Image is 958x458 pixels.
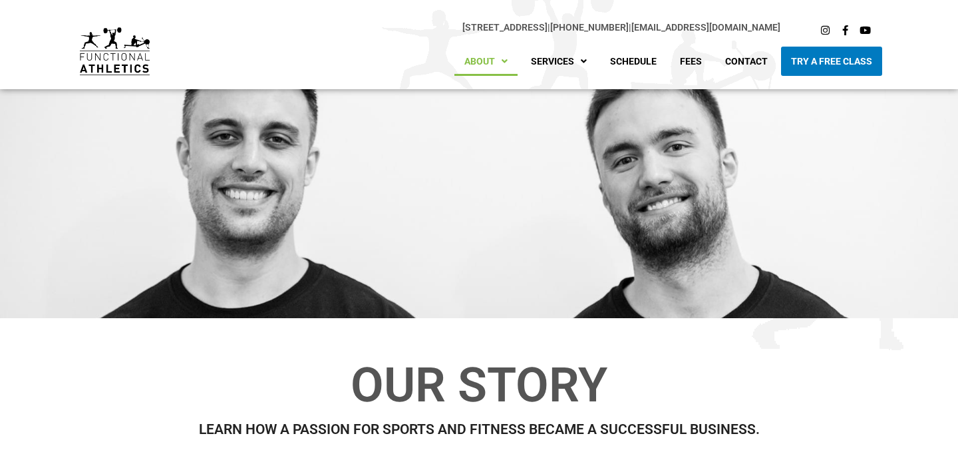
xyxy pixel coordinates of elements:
[80,27,150,76] img: default-logo
[521,47,597,76] a: Services
[110,423,848,437] h2: LEARN HOW A PASSION FOR SPORTS AND FITNESS BECAME A SUCCESSFUL BUSINESS.
[176,20,780,35] p: |
[110,361,848,409] h1: Our Story
[550,22,629,33] a: [PHONE_NUMBER]
[454,47,518,76] a: About
[462,22,548,33] a: [STREET_ADDRESS]
[670,47,712,76] a: Fees
[600,47,667,76] a: Schedule
[715,47,778,76] a: Contact
[462,22,550,33] span: |
[631,22,780,33] a: [EMAIL_ADDRESS][DOMAIN_NAME]
[781,47,882,76] a: Try A Free Class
